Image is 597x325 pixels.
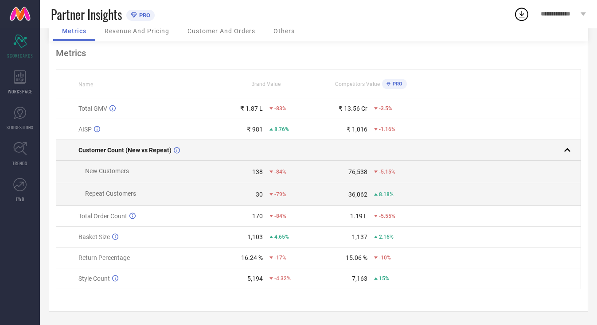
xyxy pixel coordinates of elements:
[274,234,289,240] span: 4.65%
[252,213,263,220] div: 170
[51,5,122,23] span: Partner Insights
[379,255,391,261] span: -10%
[379,169,395,175] span: -5.15%
[348,168,367,175] div: 76,538
[379,275,389,282] span: 15%
[8,88,32,95] span: WORKSPACE
[273,27,295,35] span: Others
[274,191,286,197] span: -79%
[348,191,367,198] div: 36,062
[78,275,110,282] span: Style Count
[379,191,394,197] span: 8.18%
[78,105,107,112] span: Total GMV
[514,6,530,22] div: Open download list
[241,254,263,261] div: 16.24 %
[390,81,402,87] span: PRO
[105,27,169,35] span: Revenue And Pricing
[379,213,395,219] span: -5.55%
[247,275,263,282] div: 5,194
[379,234,394,240] span: 2.16%
[247,126,263,133] div: ₹ 981
[379,126,395,132] span: -1.16%
[78,213,127,220] span: Total Order Count
[274,105,286,112] span: -83%
[352,233,367,240] div: 1,137
[78,147,172,154] span: Customer Count (New vs Repeat)
[78,126,92,133] span: AISP
[274,255,286,261] span: -17%
[350,213,367,220] div: 1.19 L
[78,233,110,240] span: Basket Size
[247,233,263,240] div: 1,103
[12,160,27,166] span: TRENDS
[7,124,34,131] span: SUGGESTIONS
[256,191,263,198] div: 30
[252,168,263,175] div: 138
[137,12,150,19] span: PRO
[352,275,367,282] div: 7,163
[274,213,286,219] span: -84%
[56,48,581,58] div: Metrics
[347,126,367,133] div: ₹ 1,016
[62,27,86,35] span: Metrics
[85,167,129,174] span: New Customers
[78,254,130,261] span: Return Percentage
[7,52,33,59] span: SCORECARDS
[16,196,24,202] span: FWD
[187,27,255,35] span: Customer And Orders
[251,81,281,87] span: Brand Value
[274,126,289,132] span: 8.76%
[85,190,136,197] span: Repeat Customers
[274,275,291,282] span: -4.32%
[346,254,367,261] div: 15.06 %
[379,105,392,112] span: -3.5%
[274,169,286,175] span: -84%
[339,105,367,112] div: ₹ 13.56 Cr
[78,81,93,88] span: Name
[335,81,380,87] span: Competitors Value
[240,105,263,112] div: ₹ 1.87 L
